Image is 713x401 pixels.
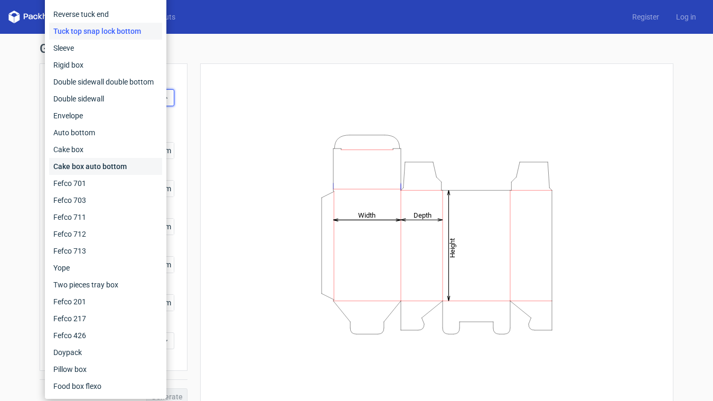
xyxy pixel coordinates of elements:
[49,73,162,90] div: Double sidewall double bottom
[49,226,162,243] div: Fefco 712
[49,40,162,57] div: Sleeve
[49,107,162,124] div: Envelope
[49,57,162,73] div: Rigid box
[49,243,162,259] div: Fefco 713
[414,211,431,219] tspan: Depth
[448,238,456,257] tspan: Height
[49,175,162,192] div: Fefco 701
[49,90,162,107] div: Double sidewall
[49,276,162,293] div: Two pieces tray box
[49,23,162,40] div: Tuck top snap lock bottom
[49,124,162,141] div: Auto bottom
[49,192,162,209] div: Fefco 703
[49,327,162,344] div: Fefco 426
[49,158,162,175] div: Cake box auto bottom
[49,361,162,378] div: Pillow box
[668,12,705,22] a: Log in
[49,293,162,310] div: Fefco 201
[49,6,162,23] div: Reverse tuck end
[49,310,162,327] div: Fefco 217
[49,344,162,361] div: Doypack
[358,211,376,219] tspan: Width
[49,378,162,395] div: Food box flexo
[49,209,162,226] div: Fefco 711
[40,42,673,55] h1: Generate new dieline
[624,12,668,22] a: Register
[49,259,162,276] div: Yope
[49,141,162,158] div: Cake box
